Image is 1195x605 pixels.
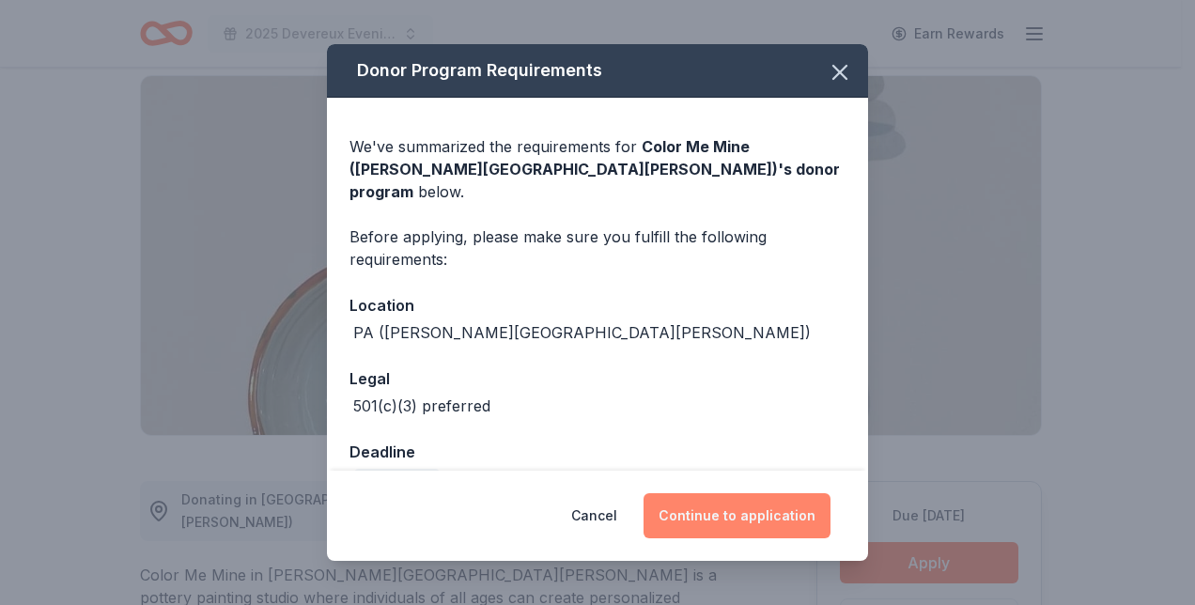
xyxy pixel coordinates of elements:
span: Color Me Mine ([PERSON_NAME][GEOGRAPHIC_DATA][PERSON_NAME]) 's donor program [349,137,840,201]
div: 501(c)(3) preferred [353,395,490,417]
div: Due [DATE] [353,469,441,495]
div: We've summarized the requirements for below. [349,135,846,203]
div: Location [349,293,846,318]
div: Legal [349,366,846,391]
div: Deadline [349,440,846,464]
div: Donor Program Requirements [327,44,868,98]
div: PA ([PERSON_NAME][GEOGRAPHIC_DATA][PERSON_NAME]) [353,321,811,344]
button: Continue to application [644,493,830,538]
button: Cancel [571,493,617,538]
div: Before applying, please make sure you fulfill the following requirements: [349,225,846,271]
